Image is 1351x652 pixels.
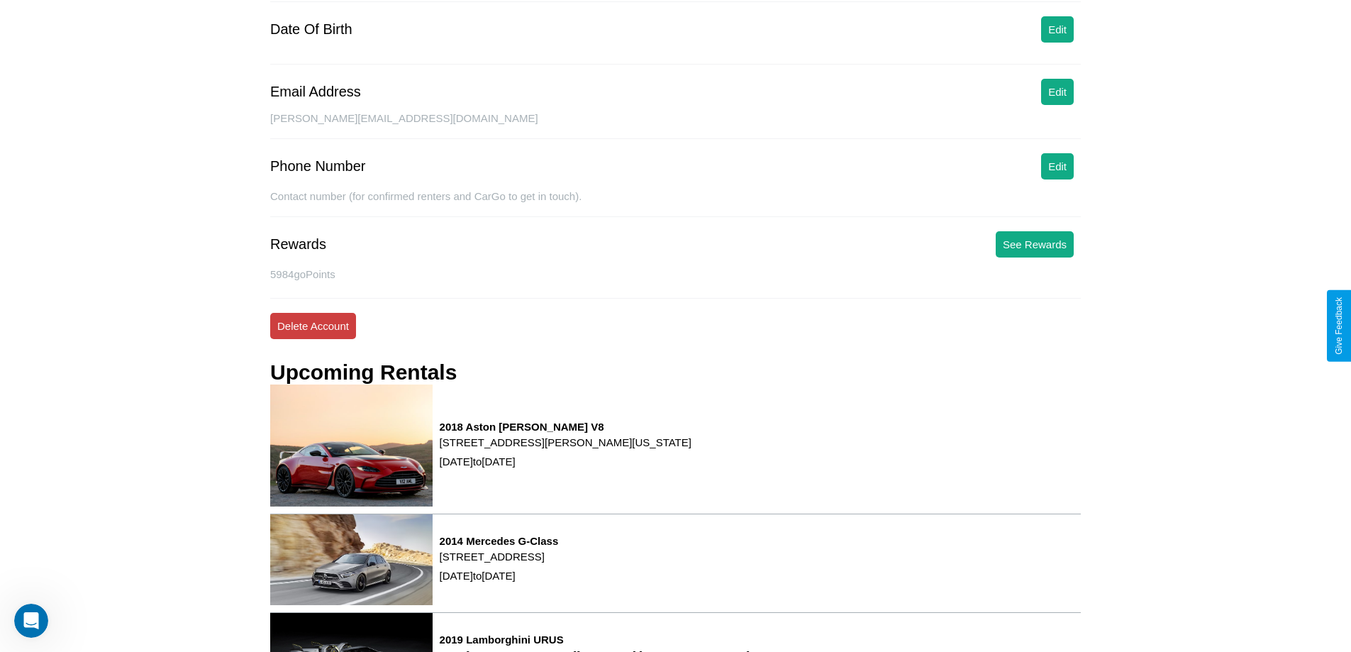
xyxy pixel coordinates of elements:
button: Edit [1041,79,1074,105]
h3: 2019 Lamborghini URUS [440,634,750,646]
img: rental [270,385,433,506]
h3: 2018 Aston [PERSON_NAME] V8 [440,421,691,433]
div: Phone Number [270,158,366,175]
button: Edit [1041,16,1074,43]
h3: 2014 Mercedes G-Class [440,535,559,547]
div: Date Of Birth [270,21,352,38]
div: Give Feedback [1334,297,1344,355]
button: See Rewards [996,231,1074,258]
button: Delete Account [270,313,356,339]
p: 5984 goPoints [270,265,1081,284]
p: [DATE] to [DATE] [440,566,559,585]
iframe: Intercom live chat [14,604,48,638]
div: Contact number (for confirmed renters and CarGo to get in touch). [270,190,1081,217]
h3: Upcoming Rentals [270,360,457,385]
div: [PERSON_NAME][EMAIL_ADDRESS][DOMAIN_NAME] [270,112,1081,139]
p: [STREET_ADDRESS] [440,547,559,566]
img: rental [270,514,433,605]
p: [STREET_ADDRESS][PERSON_NAME][US_STATE] [440,433,691,452]
p: [DATE] to [DATE] [440,452,691,471]
div: Rewards [270,236,326,253]
button: Edit [1041,153,1074,179]
div: Email Address [270,84,361,100]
